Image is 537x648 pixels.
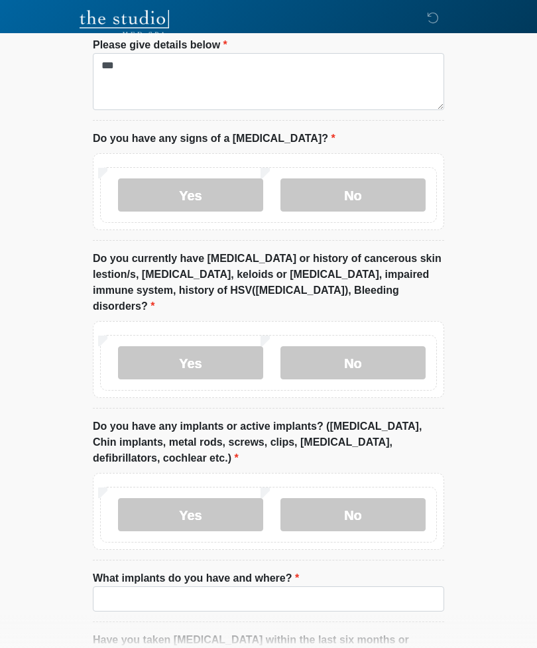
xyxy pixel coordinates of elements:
[93,419,444,466] label: Do you have any implants or active implants? ([MEDICAL_DATA], Chin implants, metal rods, screws, ...
[280,178,426,212] label: No
[118,498,263,531] label: Yes
[93,131,335,147] label: Do you have any signs of a [MEDICAL_DATA]?
[93,251,444,314] label: Do you currently have [MEDICAL_DATA] or history of cancerous skin lestion/s, [MEDICAL_DATA], kelo...
[118,346,263,379] label: Yes
[280,346,426,379] label: No
[118,178,263,212] label: Yes
[80,10,169,36] img: The Studio Med Spa Logo
[93,570,299,586] label: What implants do you have and where?
[280,498,426,531] label: No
